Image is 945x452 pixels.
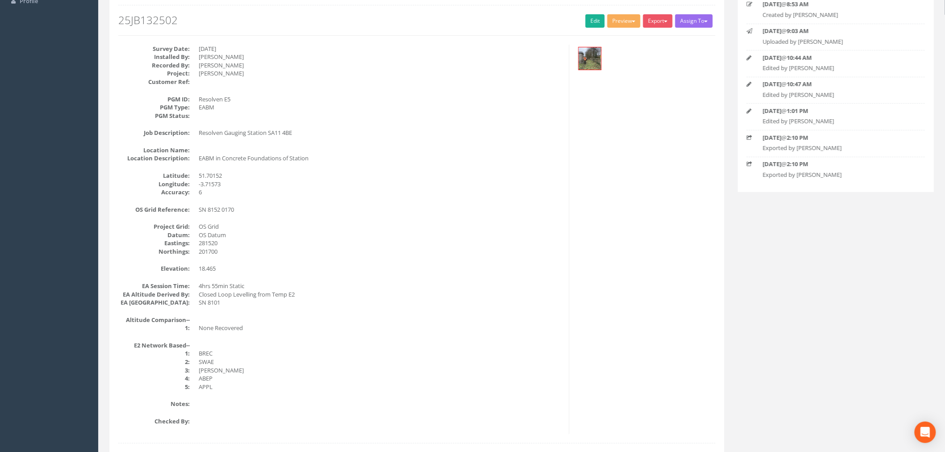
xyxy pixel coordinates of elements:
dt: 1: [118,324,190,332]
button: Preview [607,14,640,28]
dd: EABM in Concrete Foundations of Station [199,154,562,163]
dd: BREC [199,349,562,358]
p: Edited by [PERSON_NAME] [763,64,909,72]
button: Export [643,14,673,28]
p: Exported by [PERSON_NAME] [763,171,909,179]
dd: [PERSON_NAME] [199,53,562,61]
dt: Project Grid: [118,222,190,231]
p: Exported by [PERSON_NAME] [763,144,909,152]
dt: Project: [118,69,190,78]
dt: PGM Type: [118,103,190,112]
dd: Resolven E5 [199,95,562,104]
p: Edited by [PERSON_NAME] [763,117,909,126]
dt: Datum: [118,231,190,239]
strong: 10:47 AM [787,80,812,88]
dt: Survey Date: [118,45,190,53]
button: Assign To [675,14,713,28]
dt: EA [GEOGRAPHIC_DATA]: [118,298,190,307]
strong: 2:10 PM [787,160,808,168]
strong: 2:10 PM [787,134,808,142]
dd: 281520 [199,239,562,247]
strong: [DATE] [763,80,782,88]
p: @ [763,107,909,115]
dd: SN 8101 [199,298,562,307]
dd: ABEP [199,374,562,383]
strong: [DATE] [763,27,782,35]
strong: [DATE] [763,107,782,115]
p: @ [763,27,909,35]
dt: Accuracy: [118,188,190,197]
dd: 4hrs 55min Static [199,282,562,290]
img: 65eb2510-1a6f-8cf4-1785-b25905b0c070_a56c401b-ec01-e8c2-26a2-a1e0c2c57e2a_thumb.jpg [579,47,601,70]
dd: -3.71573 [199,180,562,188]
dt: EA Session Time: [118,282,190,290]
dd: None Recovered [199,324,562,332]
strong: 1:01 PM [787,107,808,115]
dt: Notes: [118,400,190,408]
dd: OS Grid [199,222,562,231]
h2: 25JB132502 [118,14,715,26]
dd: OS Datum [199,231,562,239]
dd: [DATE] [199,45,562,53]
dt: Northings: [118,247,190,256]
dt: 3: [118,366,190,375]
dt: EA Altitude Derived By: [118,290,190,299]
p: @ [763,54,909,62]
dd: [PERSON_NAME] [199,366,562,375]
dt: Recorded By: [118,61,190,70]
dt: Latitude: [118,172,190,180]
strong: 10:44 AM [787,54,812,62]
dd: APPL [199,383,562,391]
p: @ [763,134,909,142]
dd: 201700 [199,247,562,256]
dt: 1: [118,349,190,358]
dt: 2: [118,358,190,366]
dd: EABM [199,103,562,112]
dd: [PERSON_NAME] [199,61,562,70]
strong: [DATE] [763,54,782,62]
strong: [DATE] [763,160,782,168]
p: @ [763,160,909,168]
dt: PGM Status: [118,112,190,120]
p: Uploaded by [PERSON_NAME] [763,38,909,46]
dt: PGM ID: [118,95,190,104]
a: Edit [585,14,605,28]
dd: 18.465 [199,264,562,273]
dd: SWAE [199,358,562,366]
strong: 9:03 AM [787,27,809,35]
dd: [PERSON_NAME] [199,69,562,78]
dt: Customer Ref: [118,78,190,86]
dd: Resolven Gauging Station SA11 4BE [199,129,562,137]
dt: Location Name: [118,146,190,155]
dt: OS Grid Reference: [118,205,190,214]
p: @ [763,80,909,88]
dt: Longitude: [118,180,190,188]
dt: Elevation: [118,264,190,273]
dt: Altitude Comparison-- [118,316,190,324]
div: Open Intercom Messenger [915,422,936,443]
dd: 6 [199,188,562,197]
dt: Eastings: [118,239,190,247]
dd: 51.70152 [199,172,562,180]
dd: Closed Loop Levelling from Temp E2 [199,290,562,299]
dd: SN 8152 0170 [199,205,562,214]
dt: Checked By: [118,417,190,426]
dt: E2 Network Based-- [118,341,190,350]
dt: 4: [118,374,190,383]
p: Edited by [PERSON_NAME] [763,91,909,99]
p: Created by [PERSON_NAME] [763,11,909,19]
dt: Location Description: [118,154,190,163]
dt: Installed By: [118,53,190,61]
dt: 5: [118,383,190,391]
dt: Job Description: [118,129,190,137]
strong: [DATE] [763,134,782,142]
